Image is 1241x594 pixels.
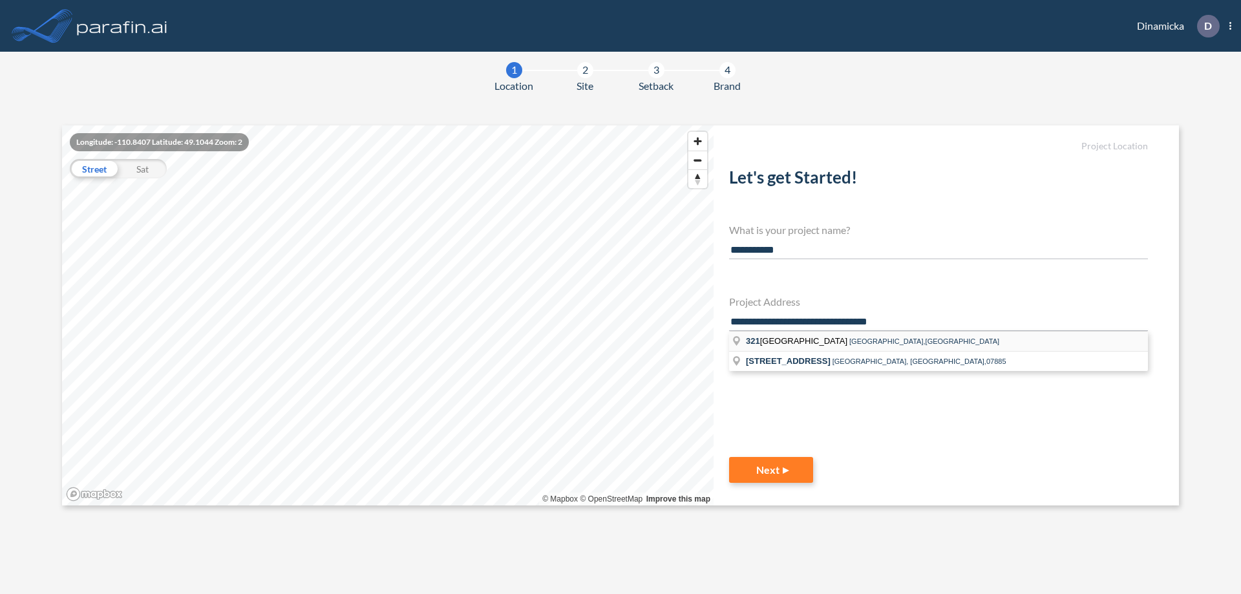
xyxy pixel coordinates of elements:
button: Zoom out [688,151,707,169]
a: OpenStreetMap [580,494,642,504]
a: Improve this map [646,494,710,504]
h5: Project Location [729,141,1148,152]
span: [GEOGRAPHIC_DATA] [746,336,849,346]
div: Street [70,159,118,178]
div: 1 [506,62,522,78]
span: Site [577,78,593,94]
div: Longitude: -110.8407 Latitude: 49.1044 Zoom: 2 [70,133,249,151]
button: Reset bearing to north [688,169,707,188]
h2: Let's get Started! [729,167,1148,193]
canvas: Map [62,125,714,505]
div: 3 [648,62,664,78]
span: [GEOGRAPHIC_DATA], [GEOGRAPHIC_DATA],07885 [833,357,1006,365]
span: Setback [639,78,674,94]
button: Zoom in [688,132,707,151]
a: Mapbox homepage [66,487,123,502]
span: Location [494,78,533,94]
div: Sat [118,159,167,178]
h4: What is your project name? [729,224,1148,236]
div: 4 [719,62,736,78]
button: Next [729,457,813,483]
div: Dinamicka [1118,15,1231,37]
img: logo [74,13,170,39]
h4: Project Address [729,295,1148,308]
span: 321 [746,336,760,346]
span: Brand [714,78,741,94]
a: Mapbox [542,494,578,504]
span: [GEOGRAPHIC_DATA],[GEOGRAPHIC_DATA] [849,337,999,345]
div: 2 [577,62,593,78]
span: [STREET_ADDRESS] [746,356,831,366]
span: Reset bearing to north [688,170,707,188]
p: D [1204,20,1212,32]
